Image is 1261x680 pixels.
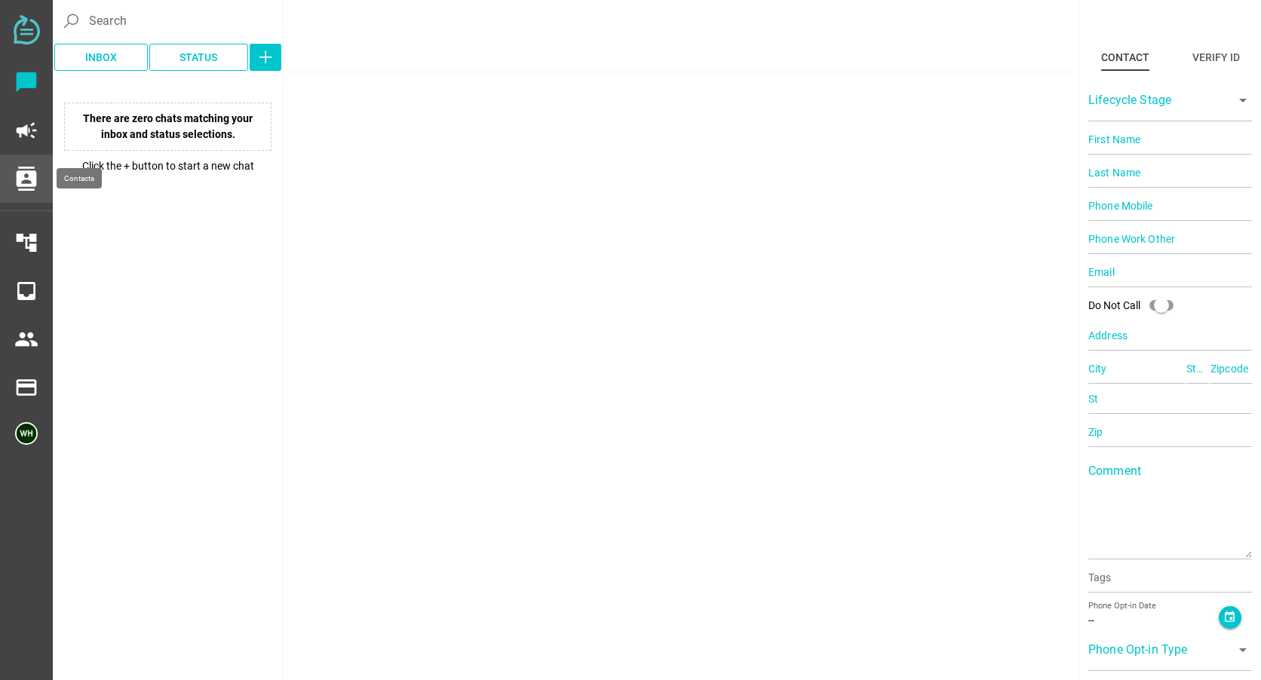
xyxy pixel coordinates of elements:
input: State [1186,354,1209,384]
i: account_tree [14,231,38,255]
input: Zip [1088,417,1252,447]
i: payment [14,375,38,400]
textarea: Comment [1088,470,1252,558]
i: inbox [14,279,38,303]
input: Zipcode [1210,354,1252,384]
div: Do Not Call [1088,290,1183,320]
input: City [1088,354,1185,384]
img: svg+xml;base64,PD94bWwgdmVyc2lvbj0iMS4wIiBlbmNvZGluZz0iVVRGLTgiPz4KPHN2ZyB2ZXJzaW9uPSIxLjEiIHZpZX... [14,15,40,44]
i: campaign [14,118,38,142]
input: Phone Mobile [1088,191,1252,221]
i: event [1223,611,1236,623]
button: Status [149,44,249,71]
div: -- [1088,613,1219,629]
i: people [14,327,38,351]
button: Inbox [54,44,148,71]
i: arrow_drop_down [1234,641,1252,659]
input: St [1088,384,1252,414]
i: arrow_drop_down [1234,91,1252,109]
p: Click the + button to start a new chat [57,158,279,174]
input: Tags [1088,573,1252,591]
div: Contact [1101,48,1149,66]
i: contacts [14,167,38,191]
div: Verify ID [1192,48,1240,66]
input: Last Name [1088,158,1252,188]
input: Phone Work Other [1088,224,1252,254]
p: There are zero chats matching your inbox and status selections. [64,103,272,151]
img: 5edff51079ed9903661a2266-30.png [15,422,38,445]
input: Address [1088,320,1252,351]
span: Status [179,48,217,66]
input: First Name [1088,124,1252,155]
i: chat_bubble [14,70,38,94]
div: Phone Opt-in Date [1088,600,1219,613]
span: Inbox [85,48,117,66]
input: Email [1088,257,1252,287]
div: Do Not Call [1088,298,1140,314]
